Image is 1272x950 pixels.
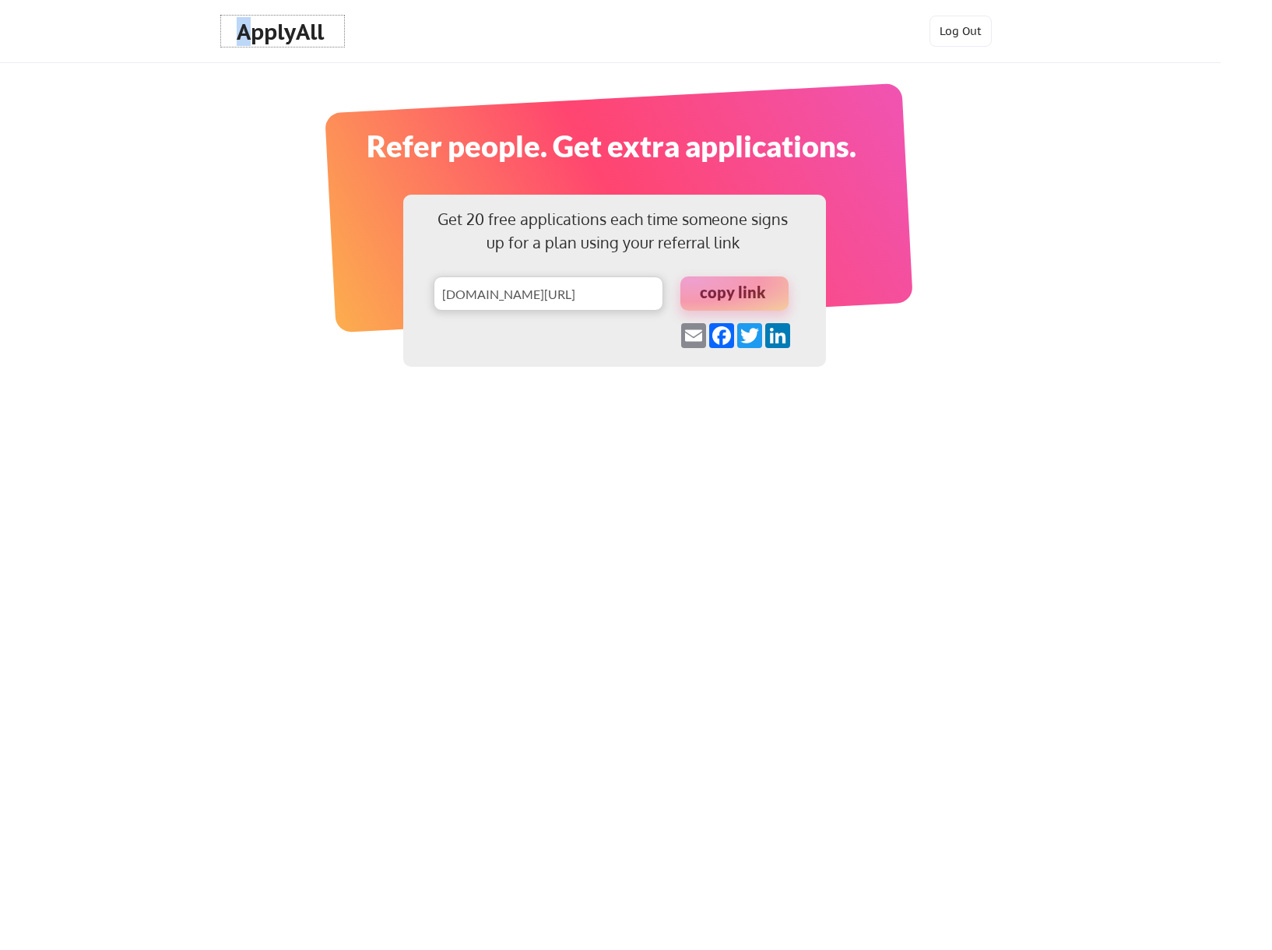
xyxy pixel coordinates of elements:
[708,323,736,348] a: Facebook
[764,323,792,348] a: LinkedIn
[188,124,1035,168] div: Refer people. Get extra applications.
[680,323,708,348] a: Email
[237,19,329,45] div: ApplyAll
[736,323,764,348] a: Twitter
[929,16,992,47] button: Log Out
[434,207,792,254] div: Get 20 free applications each time someone signs up for a plan using your referral link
